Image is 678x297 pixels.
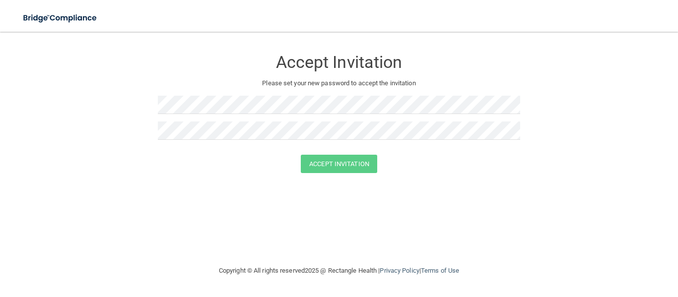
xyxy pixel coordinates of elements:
div: Copyright © All rights reserved 2025 @ Rectangle Health | | [158,255,520,287]
p: Please set your new password to accept the invitation [165,77,513,89]
img: bridge_compliance_login_screen.278c3ca4.svg [15,8,106,28]
h3: Accept Invitation [158,53,520,71]
a: Terms of Use [421,267,459,274]
a: Privacy Policy [380,267,419,274]
button: Accept Invitation [301,155,377,173]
